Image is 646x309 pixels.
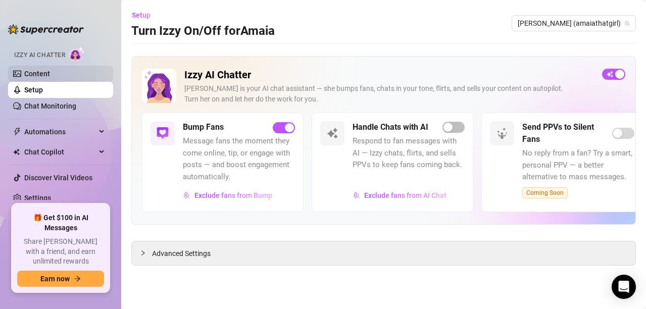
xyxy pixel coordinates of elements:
[183,187,273,203] button: Exclude fans from Bump
[353,135,465,171] span: Respond to fan messages with AI — Izzy chats, flirts, and sells PPVs to keep fans coming back.
[612,275,636,299] div: Open Intercom Messenger
[24,144,96,160] span: Chat Copilot
[24,194,51,202] a: Settings
[131,7,159,23] button: Setup
[24,102,76,110] a: Chat Monitoring
[353,192,360,199] img: svg%3e
[624,20,630,26] span: team
[518,16,630,31] span: Amaia (amaiathatgirl)
[183,135,295,183] span: Message fans the moment they come online, tip, or engage with posts — and boost engagement automa...
[24,70,50,78] a: Content
[194,191,272,199] span: Exclude fans from Bump
[24,174,92,182] a: Discover Viral Videos
[496,127,508,139] img: svg%3e
[24,86,43,94] a: Setup
[14,50,65,60] span: Izzy AI Chatter
[183,121,224,133] h5: Bump Fans
[132,11,151,19] span: Setup
[364,191,446,199] span: Exclude fans from AI Chat
[152,248,211,259] span: Advanced Settings
[69,46,85,61] img: AI Chatter
[140,247,152,259] div: collapsed
[74,275,81,282] span: arrow-right
[13,128,21,136] span: thunderbolt
[17,237,104,267] span: Share [PERSON_NAME] with a friend, and earn unlimited rewards
[131,23,275,39] h3: Turn Izzy On/Off for Amaia
[522,187,568,198] span: Coming Soon
[142,69,176,103] img: Izzy AI Chatter
[353,187,447,203] button: Exclude fans from AI Chat
[8,24,84,34] img: logo-BBDzfeDw.svg
[40,275,70,283] span: Earn now
[184,69,594,81] h2: Izzy AI Chatter
[157,127,169,139] img: svg%3e
[353,121,428,133] h5: Handle Chats with AI
[13,148,20,156] img: Chat Copilot
[183,192,190,199] img: svg%3e
[17,271,104,287] button: Earn nowarrow-right
[522,147,634,183] span: No reply from a fan? Try a smart, personal PPV — a better alternative to mass messages.
[17,213,104,233] span: 🎁 Get $100 in AI Messages
[326,127,338,139] img: svg%3e
[522,121,612,145] h5: Send PPVs to Silent Fans
[184,83,594,105] div: [PERSON_NAME] is your AI chat assistant — she bumps fans, chats in your tone, flirts, and sells y...
[24,124,96,140] span: Automations
[140,250,146,256] span: collapsed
